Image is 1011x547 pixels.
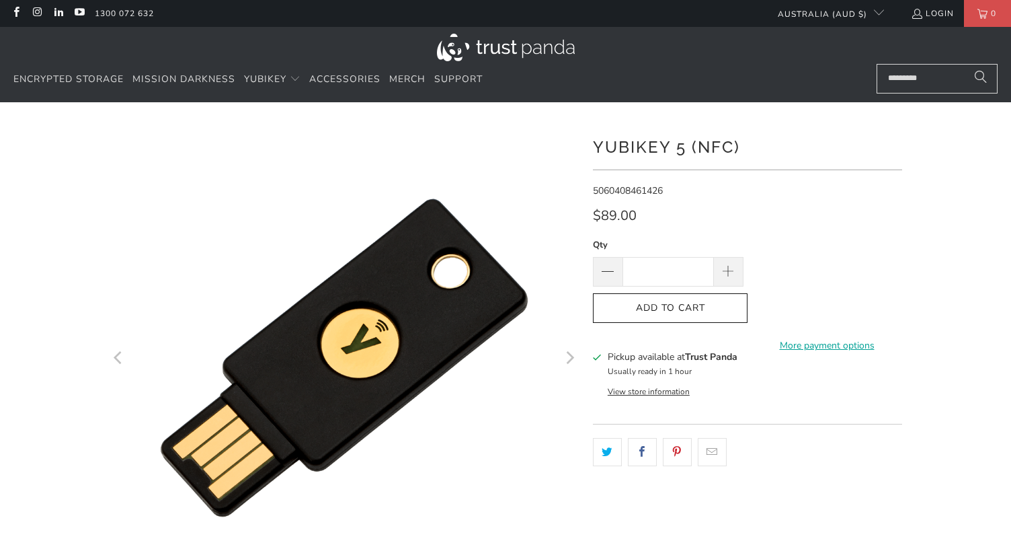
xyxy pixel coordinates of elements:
[608,366,692,377] small: Usually ready in 1 hour
[13,73,124,85] span: Encrypted Storage
[608,350,737,364] h3: Pickup available at
[95,6,154,21] a: 1300 072 632
[434,73,483,85] span: Support
[73,8,85,19] a: Trust Panda Australia on YouTube
[309,64,380,96] a: Accessories
[13,64,483,96] nav: Translation missing: en.navigation.header.main_nav
[607,303,733,314] span: Add to Cart
[911,6,954,21] a: Login
[698,438,727,466] a: Email this to a friend
[52,8,64,19] a: Trust Panda Australia on LinkedIn
[593,207,637,225] span: $89.00
[608,386,690,397] button: View store information
[132,64,235,96] a: Mission Darkness
[964,64,998,94] button: Search
[628,438,657,466] a: Share this on Facebook
[389,64,426,96] a: Merch
[13,64,124,96] a: Encrypted Storage
[309,73,380,85] span: Accessories
[593,293,747,324] button: Add to Cart
[389,73,426,85] span: Merch
[437,34,575,61] img: Trust Panda Australia
[31,8,42,19] a: Trust Panda Australia on Instagram
[877,64,998,94] input: Search...
[593,133,902,159] h1: YubiKey 5 (NFC)
[593,184,663,197] span: 5060408461426
[244,64,300,96] summary: YubiKey
[593,238,743,252] label: Qty
[663,438,692,466] a: Share this on Pinterest
[685,351,737,363] b: Trust Panda
[132,73,235,85] span: Mission Darkness
[434,64,483,96] a: Support
[10,8,22,19] a: Trust Panda Australia on Facebook
[752,338,902,353] a: More payment options
[593,438,622,466] a: Share this on Twitter
[244,73,286,85] span: YubiKey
